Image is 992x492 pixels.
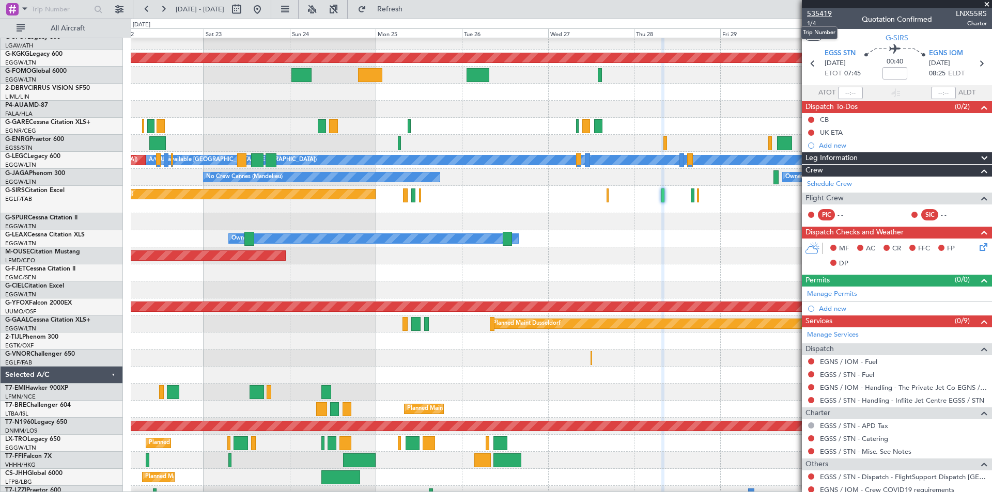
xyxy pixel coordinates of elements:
[805,165,823,177] span: Crew
[918,244,930,254] span: FFC
[27,25,109,32] span: All Aircraft
[801,26,838,39] div: Trip Number
[5,325,36,332] a: EGGW/LTN
[149,152,317,168] div: A/C Unavailable [GEOGRAPHIC_DATA] ([GEOGRAPHIC_DATA])
[820,115,829,124] div: CB
[5,419,34,425] span: T7-N1960
[5,342,34,350] a: EGTK/OXF
[820,383,987,392] a: EGNS / IOM - Handling - The Private Jet Co EGNS / IOM
[145,469,308,485] div: Planned Maint [GEOGRAPHIC_DATA] ([GEOGRAPHIC_DATA])
[5,351,30,357] span: G-VNOR
[5,436,27,442] span: LX-TRO
[5,136,64,142] a: G-ENRGPraetor 600
[958,88,975,98] span: ALDT
[820,434,888,443] a: EGSS / STN - Catering
[5,232,85,238] a: G-LEAXCessna Citation XLS
[5,68,67,74] a: G-FOMOGlobal 6000
[149,435,312,451] div: Planned Maint [GEOGRAPHIC_DATA] ([GEOGRAPHIC_DATA])
[204,28,290,38] div: Sat 23
[805,458,828,470] span: Others
[5,410,28,418] a: LTBA/ISL
[929,49,963,59] span: EGNS IOM
[5,119,29,125] span: G-GARE
[5,215,28,221] span: G-SPUR
[866,244,875,254] span: AC
[5,393,36,401] a: LFMN/NCE
[5,283,64,289] a: G-CIELCitation Excel
[5,266,75,272] a: G-FJETCessna Citation II
[785,169,817,185] div: Owner Ibiza
[818,88,835,98] span: ATOT
[5,59,36,67] a: EGGW/LTN
[805,101,858,113] span: Dispatch To-Dos
[5,187,25,194] span: G-SIRS
[807,289,857,299] a: Manage Permits
[5,300,72,306] a: G-YFOXFalcon 2000EX
[862,14,932,25] div: Quotation Confirmed
[5,461,36,469] a: VHHH/HKG
[231,231,249,246] div: Owner
[825,49,856,59] span: EGSS STN
[462,28,548,38] div: Tue 26
[839,259,848,269] span: DP
[5,359,32,367] a: EGLF/FAB
[133,21,150,29] div: [DATE]
[5,153,27,160] span: G-LEGC
[921,209,938,220] div: SIC
[5,51,63,57] a: G-KGKGLegacy 600
[844,69,861,79] span: 07:45
[32,2,91,17] input: Trip Number
[820,396,984,405] a: EGSS / STN - Handling - Inflite Jet Centre EGSS / STN
[5,93,29,101] a: LIML/LIN
[5,170,65,177] a: G-JAGAPhenom 300
[5,119,90,125] a: G-GARECessna Citation XLS+
[5,283,24,289] span: G-CIEL
[820,370,874,379] a: EGSS / STN - Fuel
[5,102,48,108] a: P4-AUAMD-87
[5,51,29,57] span: G-KGKG
[493,316,561,331] div: Planned Maint Dusseldorf
[5,249,30,255] span: M-OUSE
[5,76,36,84] a: EGGW/LTN
[11,20,112,37] button: All Aircraft
[5,385,68,391] a: T7-EMIHawker 900XP
[368,6,412,13] span: Refresh
[5,68,32,74] span: G-FOMO
[819,304,987,313] div: Add new
[887,57,903,67] span: 00:40
[941,210,964,219] div: - -
[807,8,832,19] span: 535419
[929,58,950,69] span: [DATE]
[5,427,37,435] a: DNMM/LOS
[5,436,60,442] a: LX-TROLegacy 650
[5,42,33,50] a: LGAV/ATH
[5,351,75,357] a: G-VNORChallenger 650
[5,85,28,91] span: 2-DBRV
[5,161,36,169] a: EGGW/LTN
[634,28,720,38] div: Thu 28
[820,472,987,481] a: EGSS / STN - Dispatch - FlightSupport Dispatch [GEOGRAPHIC_DATA]
[5,444,36,452] a: EGGW/LTN
[5,144,33,152] a: EGSS/STN
[838,87,863,99] input: --:--
[5,249,80,255] a: M-OUSECitation Mustang
[290,28,376,38] div: Sun 24
[955,315,970,326] span: (0/9)
[5,153,60,160] a: G-LEGCLegacy 600
[376,28,462,38] div: Mon 25
[947,244,955,254] span: FP
[117,28,204,38] div: Fri 22
[956,19,987,28] span: Charter
[5,240,36,247] a: EGGW/LTN
[5,402,71,408] a: T7-BREChallenger 604
[5,419,67,425] a: T7-N1960Legacy 650
[5,257,35,264] a: LFMD/CEQ
[5,215,78,221] a: G-SPURCessna Citation II
[820,421,888,430] a: EGSS / STN - APD Tax
[353,1,415,18] button: Refresh
[838,210,861,219] div: - -
[5,136,29,142] span: G-ENRG
[839,244,849,254] span: MF
[929,69,946,79] span: 08:25
[5,102,28,108] span: P4-AUA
